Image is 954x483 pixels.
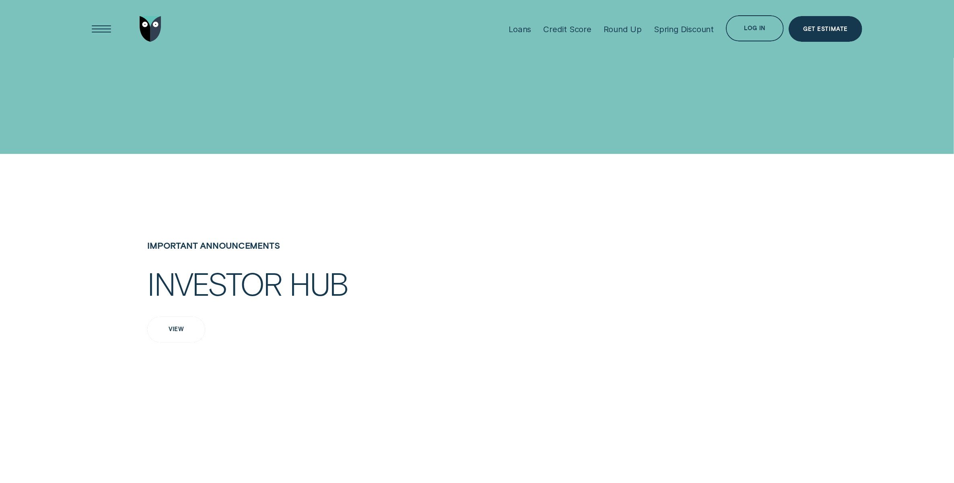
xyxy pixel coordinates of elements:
[789,16,862,42] a: Get Estimate
[543,24,591,34] div: Credit Score
[169,327,184,332] div: View
[654,24,714,34] div: Spring Discount
[147,268,416,299] h2: Investor Hub
[89,16,115,42] button: Open Menu
[604,24,642,34] div: Round Up
[147,317,205,343] a: View
[140,16,161,42] img: Wisr
[509,24,531,34] div: Loans
[726,15,784,41] button: Log in
[147,241,416,251] h4: Important Announcements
